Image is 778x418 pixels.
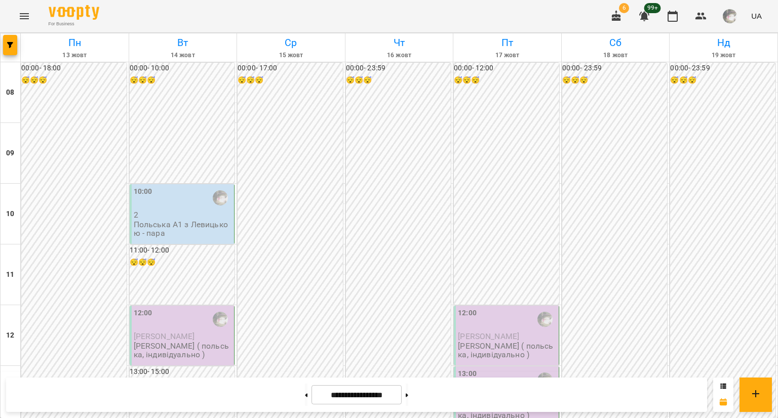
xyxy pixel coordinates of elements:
[134,308,152,319] label: 12:00
[458,342,557,359] p: [PERSON_NAME] ( польська, індивідуально )
[130,257,235,268] h6: 😴😴😴
[134,342,232,359] p: [PERSON_NAME] ( польська, індивідуально )
[22,35,127,51] h6: Пн
[238,75,343,86] h6: 😴😴😴
[213,312,228,327] img: Левицька Софія Сергіївна (п)
[239,51,343,60] h6: 15 жовт
[563,51,668,60] h6: 18 жовт
[6,208,14,220] h6: 10
[134,186,152,197] label: 10:00
[49,21,99,27] span: For Business
[238,63,343,74] h6: 00:00 - 17:00
[134,211,232,219] p: 2
[751,11,762,21] span: UA
[644,3,661,13] span: 99+
[21,75,127,86] h6: 😴😴😴
[130,63,235,74] h6: 00:00 - 10:00
[562,75,668,86] h6: 😴😴😴
[455,35,560,51] h6: Пт
[213,190,228,205] img: Левицька Софія Сергіївна (п)
[130,245,235,256] h6: 11:00 - 12:00
[239,35,343,51] h6: Ср
[670,75,775,86] h6: 😴😴😴
[130,75,235,86] h6: 😴😴😴
[22,51,127,60] h6: 13 жовт
[134,331,195,341] span: [PERSON_NAME]
[670,63,775,74] h6: 00:00 - 23:59
[131,35,236,51] h6: Вт
[455,51,560,60] h6: 17 жовт
[6,269,14,280] h6: 11
[671,51,776,60] h6: 19 жовт
[134,220,232,238] p: Польська А1 з Левицькою - пара
[537,312,553,327] img: Левицька Софія Сергіївна (п)
[454,75,559,86] h6: 😴😴😴
[12,4,36,28] button: Menu
[347,51,452,60] h6: 16 жовт
[723,9,737,23] img: e3906ac1da6b2fc8356eee26edbd6dfe.jpg
[458,368,477,380] label: 13:00
[458,331,519,341] span: [PERSON_NAME]
[454,63,559,74] h6: 00:00 - 12:00
[346,75,451,86] h6: 😴😴😴
[347,35,452,51] h6: Чт
[6,87,14,98] h6: 08
[49,5,99,20] img: Voopty Logo
[671,35,776,51] h6: Нд
[747,7,766,25] button: UA
[131,51,236,60] h6: 14 жовт
[6,330,14,341] h6: 12
[458,308,477,319] label: 12:00
[562,63,668,74] h6: 00:00 - 23:59
[563,35,668,51] h6: Сб
[130,366,235,378] h6: 13:00 - 15:00
[21,63,127,74] h6: 00:00 - 18:00
[6,148,14,159] h6: 09
[346,63,451,74] h6: 00:00 - 23:59
[619,3,629,13] span: 6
